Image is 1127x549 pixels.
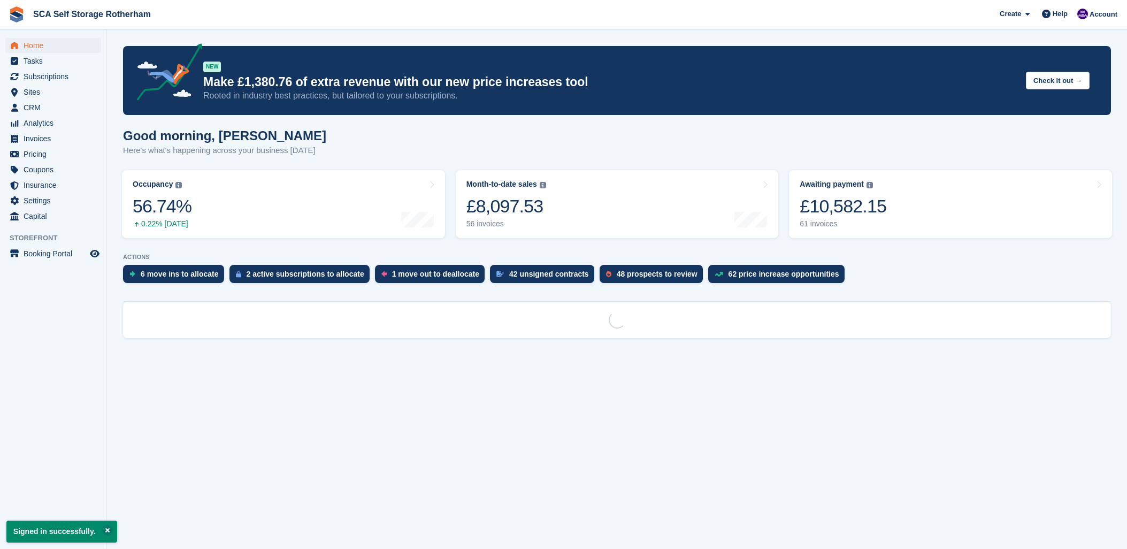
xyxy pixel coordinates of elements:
span: Pricing [24,147,88,162]
a: 48 prospects to review [600,265,708,288]
a: menu [5,162,101,177]
a: menu [5,209,101,224]
div: 0.22% [DATE] [133,219,191,228]
a: menu [5,147,101,162]
p: ACTIONS [123,254,1111,261]
img: icon-info-grey-7440780725fd019a000dd9b08b2336e03edf1995a4989e88bcd33f0948082b44.svg [175,182,182,188]
a: 62 price increase opportunities [708,265,850,288]
img: contract_signature_icon-13c848040528278c33f63329250d36e43548de30e8caae1d1a13099fd9432cc5.svg [496,271,504,277]
div: 56 invoices [466,219,546,228]
a: Occupancy 56.74% 0.22% [DATE] [122,170,445,238]
a: menu [5,54,101,68]
span: Home [24,38,88,53]
button: Check it out → [1026,72,1090,89]
div: 62 price increase opportunities [729,270,839,278]
div: 48 prospects to review [617,270,697,278]
img: active_subscription_to_allocate_icon-d502201f5373d7db506a760aba3b589e785aa758c864c3986d89f69b8ff3... [236,271,241,278]
img: prospect-51fa495bee0391a8d652442698ab0144808aea92771e9ea1ae160a38d050c398.svg [606,271,611,277]
a: 2 active subscriptions to allocate [229,265,375,288]
p: Make £1,380.76 of extra revenue with our new price increases tool [203,74,1017,90]
div: Month-to-date sales [466,180,537,189]
a: menu [5,38,101,53]
a: menu [5,69,101,84]
a: Month-to-date sales £8,097.53 56 invoices [456,170,779,238]
div: Occupancy [133,180,173,189]
span: Coupons [24,162,88,177]
img: price_increase_opportunities-93ffe204e8149a01c8c9dc8f82e8f89637d9d84a8eef4429ea346261dce0b2c0.svg [715,272,723,277]
img: stora-icon-8386f47178a22dfd0bd8f6a31ec36ba5ce8667c1dd55bd0f319d3a0aa187defe.svg [9,6,25,22]
a: Awaiting payment £10,582.15 61 invoices [789,170,1112,238]
img: icon-info-grey-7440780725fd019a000dd9b08b2336e03edf1995a4989e88bcd33f0948082b44.svg [867,182,873,188]
span: Create [1000,9,1021,19]
div: 2 active subscriptions to allocate [247,270,364,278]
span: Sites [24,85,88,100]
img: move_outs_to_deallocate_icon-f764333ba52eb49d3ac5e1228854f67142a1ed5810a6f6cc68b1a99e826820c5.svg [381,271,387,277]
span: Tasks [24,54,88,68]
span: Help [1053,9,1068,19]
span: Analytics [24,116,88,131]
div: NEW [203,62,221,72]
a: menu [5,193,101,208]
div: 42 unsigned contracts [509,270,589,278]
span: Settings [24,193,88,208]
a: 6 move ins to allocate [123,265,229,288]
p: Here's what's happening across your business [DATE] [123,144,326,157]
a: menu [5,246,101,261]
span: Capital [24,209,88,224]
span: Subscriptions [24,69,88,84]
span: Invoices [24,131,88,146]
span: Account [1090,9,1117,20]
a: menu [5,178,101,193]
a: 42 unsigned contracts [490,265,600,288]
p: Rooted in industry best practices, but tailored to your subscriptions. [203,90,1017,102]
div: 61 invoices [800,219,886,228]
img: move_ins_to_allocate_icon-fdf77a2bb77ea45bf5b3d319d69a93e2d87916cf1d5bf7949dd705db3b84f3ca.svg [129,271,135,277]
h1: Good morning, [PERSON_NAME] [123,128,326,143]
img: icon-info-grey-7440780725fd019a000dd9b08b2336e03edf1995a4989e88bcd33f0948082b44.svg [540,182,546,188]
img: Kelly Neesham [1077,9,1088,19]
span: Insurance [24,178,88,193]
div: 1 move out to deallocate [392,270,479,278]
a: menu [5,100,101,115]
span: Booking Portal [24,246,88,261]
a: menu [5,131,101,146]
a: menu [5,116,101,131]
span: CRM [24,100,88,115]
div: 6 move ins to allocate [141,270,219,278]
a: menu [5,85,101,100]
span: Storefront [10,233,106,243]
img: price-adjustments-announcement-icon-8257ccfd72463d97f412b2fc003d46551f7dbcb40ab6d574587a9cd5c0d94... [128,43,203,104]
a: Preview store [88,247,101,260]
p: Signed in successfully. [6,521,117,543]
a: SCA Self Storage Rotherham [29,5,155,23]
div: £8,097.53 [466,195,546,217]
a: 1 move out to deallocate [375,265,490,288]
div: Awaiting payment [800,180,864,189]
div: £10,582.15 [800,195,886,217]
div: 56.74% [133,195,191,217]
